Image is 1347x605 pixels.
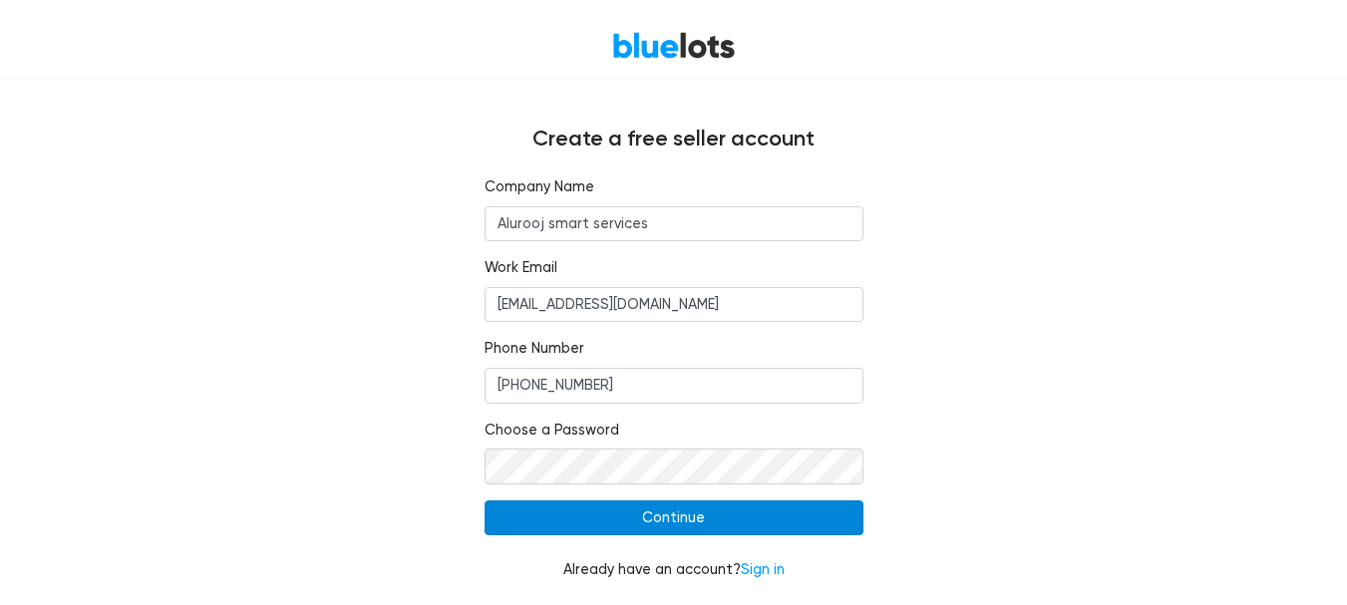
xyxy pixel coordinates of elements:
[485,500,863,536] input: Continue
[485,176,594,198] label: Company Name
[76,127,1272,152] h4: Create a free seller account
[485,559,863,581] div: Already have an account?
[741,561,785,578] a: Sign in
[485,287,863,323] input: Work Email
[485,257,557,279] label: Work Email
[612,31,736,60] a: BlueLots
[485,206,863,242] input: Company Name
[485,420,619,442] label: Choose a Password
[485,338,584,360] label: Phone Number
[485,368,863,404] input: Phone Number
